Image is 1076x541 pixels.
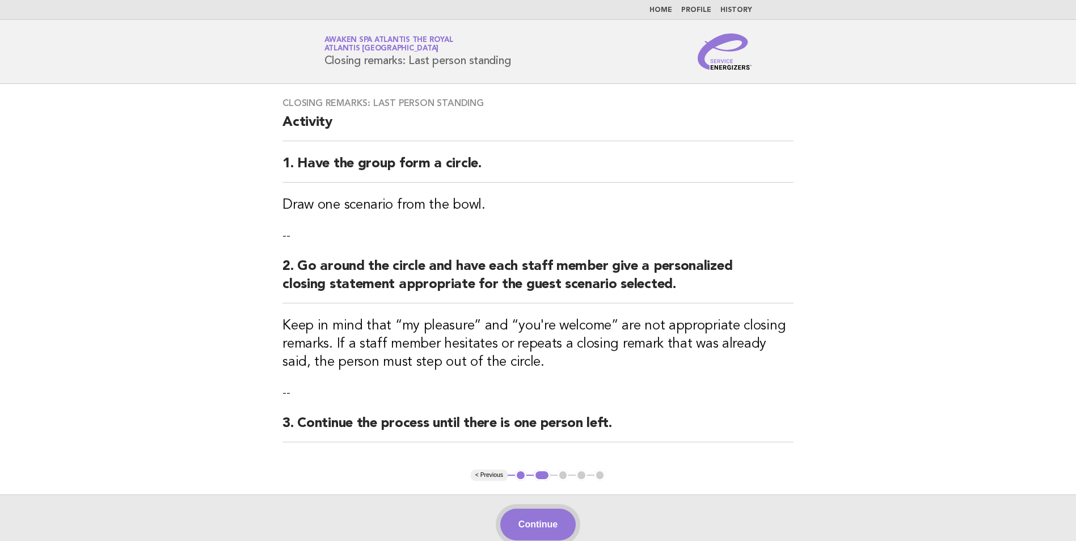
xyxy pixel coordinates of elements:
h2: 2. Go around the circle and have each staff member give a personalized closing statement appropri... [282,257,794,303]
button: Continue [500,509,576,540]
h3: Closing remarks: Last person standing [282,98,794,109]
img: Service Energizers [698,33,752,70]
h3: Keep in mind that “my pleasure” and “you're welcome” are not appropriate closing remarks. If a st... [282,317,794,371]
a: History [720,7,752,14]
h2: 1. Have the group form a circle. [282,155,794,183]
p: -- [282,385,794,401]
span: Atlantis [GEOGRAPHIC_DATA] [324,45,439,53]
a: Profile [681,7,711,14]
button: < Previous [471,470,508,481]
button: 2 [534,470,550,481]
h2: Activity [282,113,794,141]
p: -- [282,228,794,244]
button: 1 [515,470,526,481]
h2: 3. Continue the process until there is one person left. [282,415,794,442]
h1: Closing remarks: Last person standing [324,37,511,66]
a: Home [649,7,672,14]
h3: Draw one scenario from the bowl. [282,196,794,214]
a: Awaken SPA Atlantis the RoyalAtlantis [GEOGRAPHIC_DATA] [324,36,453,52]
